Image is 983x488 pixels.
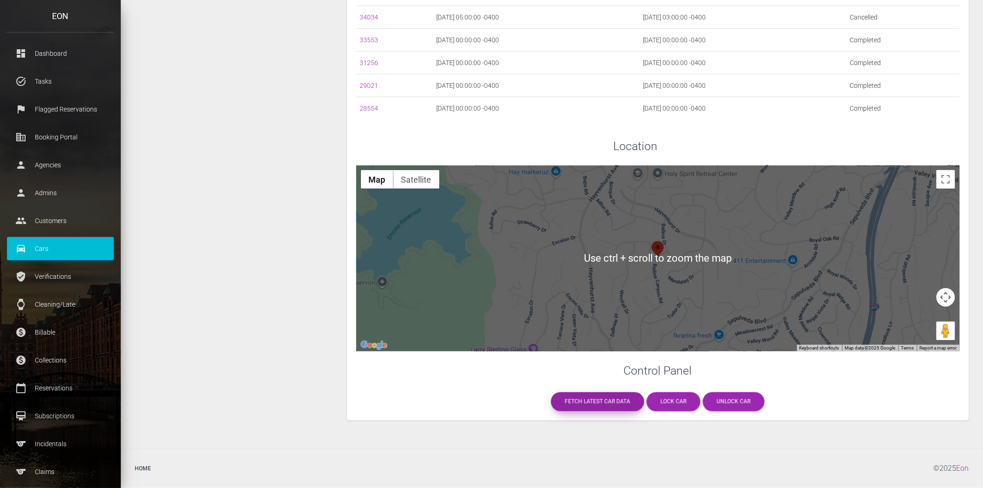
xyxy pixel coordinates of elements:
td: Completed [846,74,960,97]
a: Fetch latest car data [551,392,644,411]
a: people Customers [7,209,114,232]
a: Lock car [647,392,701,411]
button: Keyboard shortcuts [800,345,839,351]
p: Collections [14,353,107,367]
td: [DATE] 00:00:00 -0400 [433,52,640,74]
span: Map data ©2025 Google [845,345,896,350]
a: drive_eta Cars [7,237,114,260]
a: 31256 [360,59,379,66]
p: Claims [14,465,107,479]
p: Booking Portal [14,130,107,144]
td: [DATE] 00:00:00 -0400 [433,74,640,97]
div: © 2025 [934,456,976,481]
p: Incidentals [14,437,107,451]
p: Verifications [14,270,107,284]
a: task_alt Tasks [7,70,114,93]
p: Agencies [14,158,107,172]
p: Dashboard [14,46,107,60]
a: Terms [901,345,914,350]
a: Eon [957,464,969,473]
td: Cancelled [846,6,960,29]
p: Flagged Reservations [14,102,107,116]
p: Customers [14,214,107,228]
p: Reservations [14,381,107,395]
a: card_membership Subscriptions [7,404,114,428]
td: [DATE] 05:00:00 -0400 [433,6,640,29]
a: 28554 [360,105,379,112]
a: 33553 [360,36,379,44]
a: verified_user Verifications [7,265,114,288]
a: sports Incidentals [7,432,114,455]
a: Unlock car [703,392,765,411]
p: Cars [14,242,107,256]
a: dashboard Dashboard [7,42,114,65]
td: [DATE] 00:00:00 -0400 [639,29,846,52]
p: Billable [14,325,107,339]
img: Google [359,339,389,351]
a: person Agencies [7,153,114,177]
a: calendar_today Reservations [7,376,114,400]
a: paid Billable [7,321,114,344]
td: [DATE] 00:00:00 -0400 [639,52,846,74]
a: watch Cleaning/Late [7,293,114,316]
h3: Location [613,138,960,154]
td: [DATE] 03:00:00 -0400 [639,6,846,29]
a: person Admins [7,181,114,204]
a: corporate_fare Booking Portal [7,125,114,149]
button: Show street map [361,170,393,189]
button: Drag Pegman onto the map to open Street View [937,322,955,340]
a: Report a map error [920,345,957,350]
td: [DATE] 00:00:00 -0400 [639,74,846,97]
a: flag Flagged Reservations [7,98,114,121]
td: Completed [846,29,960,52]
a: Open this area in Google Maps (opens a new window) [359,339,389,351]
h3: Control Panel [356,363,960,379]
a: sports Claims [7,460,114,483]
td: Completed [846,52,960,74]
a: Home [128,456,158,481]
a: paid Collections [7,349,114,372]
a: 29021 [360,82,379,89]
a: 34034 [360,13,379,21]
td: [DATE] 00:00:00 -0400 [639,97,846,120]
p: Admins [14,186,107,200]
button: Show satellite imagery [393,170,439,189]
p: Subscriptions [14,409,107,423]
p: Tasks [14,74,107,88]
button: Toggle fullscreen view [937,170,955,189]
p: Cleaning/Late [14,297,107,311]
button: Map camera controls [937,288,955,307]
td: [DATE] 00:00:00 -0400 [433,97,640,120]
td: Completed [846,97,960,120]
td: [DATE] 00:00:00 -0400 [433,29,640,52]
